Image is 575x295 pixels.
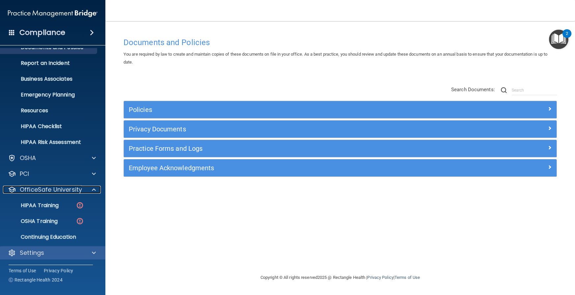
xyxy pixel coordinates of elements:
img: ic-search.3b580494.png [501,87,507,93]
div: 2 [566,34,568,42]
a: Privacy Policy [367,275,393,280]
a: PCI [8,170,96,178]
h5: Policies [129,106,444,113]
p: HIPAA Training [4,202,59,209]
a: OfficeSafe University [8,186,96,194]
a: Practice Forms and Logs [129,143,552,154]
p: OfficeSafe University [20,186,82,194]
div: Copyright © All rights reserved 2025 @ Rectangle Health | | [220,267,460,288]
p: Settings [20,249,44,257]
p: Documents and Policies [4,44,94,51]
button: Open Resource Center, 2 new notifications [549,30,568,49]
p: Resources [4,107,94,114]
h4: Compliance [19,28,65,37]
h5: Employee Acknowledgments [129,164,444,172]
h4: Documents and Policies [123,38,557,47]
a: Terms of Use [9,267,36,274]
p: HIPAA Risk Assessment [4,139,94,146]
a: OSHA [8,154,96,162]
a: Settings [8,249,96,257]
p: PCI [20,170,29,178]
p: Report an Incident [4,60,94,67]
a: Employee Acknowledgments [129,163,552,173]
p: OSHA Training [4,218,58,225]
p: Emergency Planning [4,92,94,98]
p: Continuing Education [4,234,94,240]
span: Search Documents: [451,87,495,93]
iframe: Drift Widget Chat Controller [461,248,567,275]
img: PMB logo [8,7,97,20]
a: Policies [129,104,552,115]
h5: Practice Forms and Logs [129,145,444,152]
a: Privacy Documents [129,124,552,134]
a: Privacy Policy [44,267,73,274]
p: OSHA [20,154,36,162]
p: Business Associates [4,76,94,82]
a: Terms of Use [395,275,420,280]
h5: Privacy Documents [129,125,444,133]
img: danger-circle.6113f641.png [76,217,84,225]
img: danger-circle.6113f641.png [76,201,84,209]
span: Ⓒ Rectangle Health 2024 [9,277,63,283]
span: You are required by law to create and maintain copies of these documents on file in your office. ... [123,52,547,65]
p: HIPAA Checklist [4,123,94,130]
input: Search [512,85,557,95]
